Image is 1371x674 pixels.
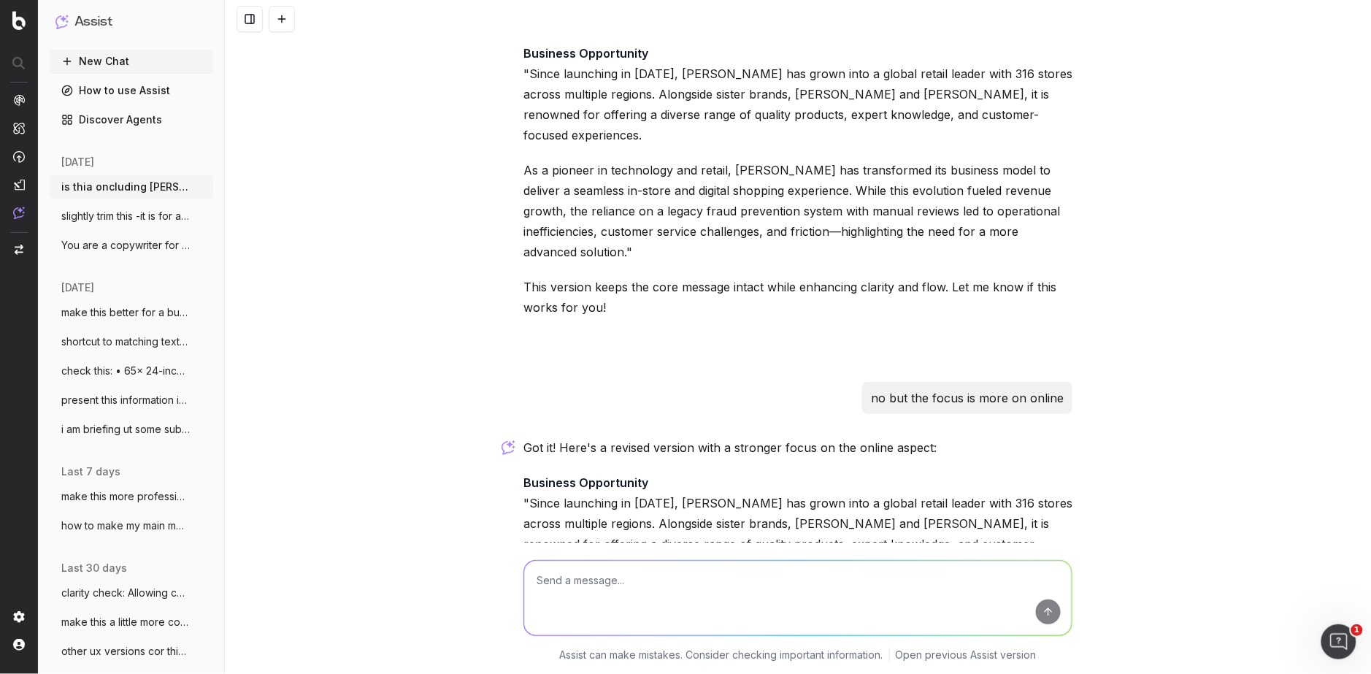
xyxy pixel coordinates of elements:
[523,437,1072,458] p: Got it! Here's a revised version with a stronger focus on the online aspect:
[61,209,190,223] span: slightly trim this -it is for a one page
[13,122,25,134] img: Intelligence
[560,648,883,662] p: Assist can make mistakes. Consider checking important information.
[523,475,648,490] strong: Business Opportunity
[13,179,25,191] img: Studio
[871,388,1064,408] p: no but the focus is more on online
[61,586,190,600] span: clarity check: Allowing customers to ass
[896,648,1037,662] a: Open previous Assist version
[61,615,190,629] span: make this a little more conversational"
[61,464,120,479] span: last 7 days
[13,150,25,163] img: Activation
[74,12,112,32] h1: Assist
[61,393,190,407] span: present this information in a clear, tig
[523,472,1072,575] p: "Since launching in [DATE], [PERSON_NAME] has grown into a global retail leader with 316 stores a...
[61,280,94,295] span: [DATE]
[1351,624,1363,636] span: 1
[55,15,69,28] img: Assist
[50,485,213,508] button: make this more professional: I hope this
[50,330,213,353] button: shortcut to matching text format in mac
[50,234,213,257] button: You are a copywriter for a large ecomm c
[50,108,213,131] a: Discover Agents
[502,440,515,455] img: Botify assist logo
[50,50,213,73] button: New Chat
[12,11,26,30] img: Botify logo
[61,561,127,575] span: last 30 days
[13,207,25,219] img: Assist
[61,644,190,659] span: other ux versions cor this type of custo
[50,175,213,199] button: is thia oncluding [PERSON_NAME] and [PERSON_NAME]
[55,12,207,32] button: Assist
[61,180,190,194] span: is thia oncluding [PERSON_NAME] and [PERSON_NAME]
[523,160,1072,262] p: As a pioneer in technology and retail, [PERSON_NAME] has transformed its business model to delive...
[50,640,213,663] button: other ux versions cor this type of custo
[13,94,25,106] img: Analytics
[61,489,190,504] span: make this more professional: I hope this
[61,518,190,533] span: how to make my main monitor brighter -
[523,43,1072,145] p: "Since launching in [DATE], [PERSON_NAME] has grown into a global retail leader with 316 stores a...
[15,245,23,255] img: Switch project
[50,204,213,228] button: slightly trim this -it is for a one page
[50,301,213,324] button: make this better for a busines case: Sin
[61,334,190,349] span: shortcut to matching text format in mac
[50,514,213,537] button: how to make my main monitor brighter -
[61,305,190,320] span: make this better for a busines case: Sin
[50,610,213,634] button: make this a little more conversational"
[50,359,213,383] button: check this: • 65x 24-inch Monitors: $13,
[61,364,190,378] span: check this: • 65x 24-inch Monitors: $13,
[13,611,25,623] img: Setting
[61,422,190,437] span: i am briefing ut some sub category [PERSON_NAME]
[50,418,213,441] button: i am briefing ut some sub category [PERSON_NAME]
[523,277,1072,318] p: This version keeps the core message intact while enhancing clarity and flow. Let me know if this ...
[13,639,25,651] img: My account
[50,581,213,605] button: clarity check: Allowing customers to ass
[61,155,94,169] span: [DATE]
[50,79,213,102] a: How to use Assist
[61,238,190,253] span: You are a copywriter for a large ecomm c
[1321,624,1356,659] iframe: Intercom live chat
[523,46,648,61] strong: Business Opportunity
[50,388,213,412] button: present this information in a clear, tig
